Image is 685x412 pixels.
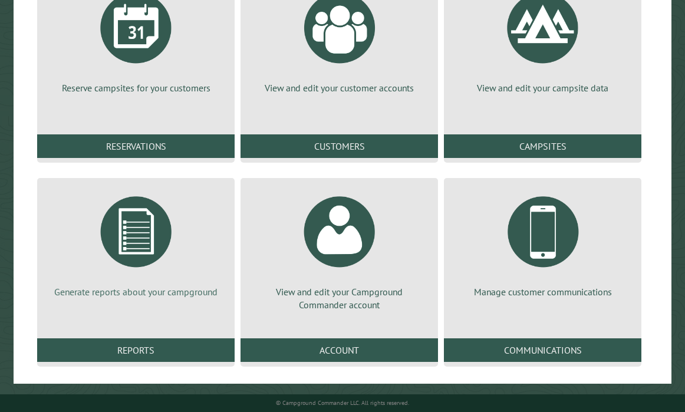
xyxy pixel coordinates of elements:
a: Account [241,338,438,362]
a: Communications [444,338,641,362]
p: Manage customer communications [458,285,627,298]
a: Campsites [444,134,641,158]
p: Generate reports about your campground [51,285,220,298]
a: View and edit your Campground Commander account [255,187,424,312]
a: Reports [37,338,235,362]
p: View and edit your customer accounts [255,81,424,94]
small: © Campground Commander LLC. All rights reserved. [276,399,409,407]
a: Generate reports about your campground [51,187,220,298]
a: Reservations [37,134,235,158]
a: Manage customer communications [458,187,627,298]
p: View and edit your campsite data [458,81,627,94]
p: Reserve campsites for your customers [51,81,220,94]
p: View and edit your Campground Commander account [255,285,424,312]
a: Customers [241,134,438,158]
